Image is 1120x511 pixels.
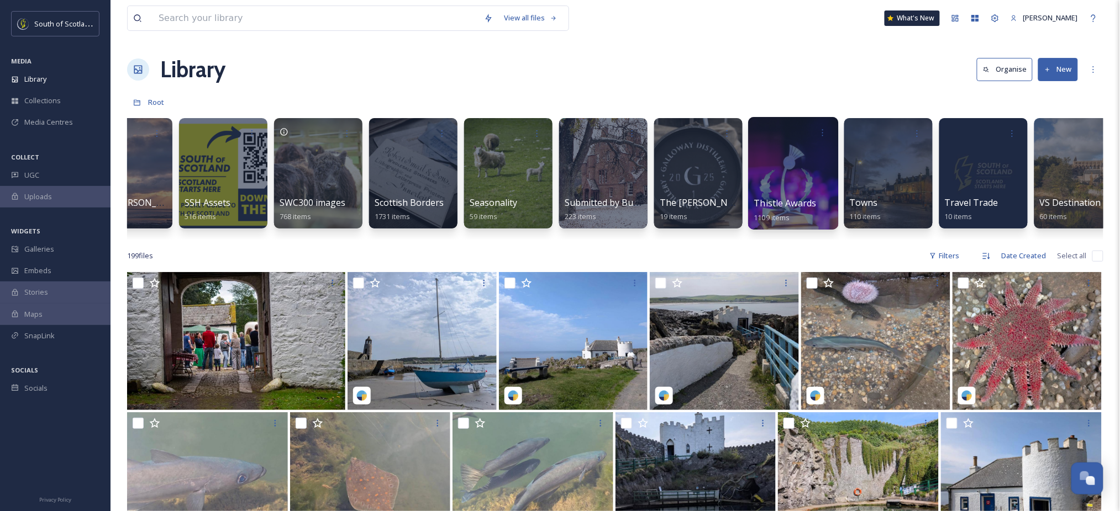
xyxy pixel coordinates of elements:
span: 1109 items [754,212,790,222]
span: Media Centres [24,117,73,127]
span: Travel Trade [945,196,998,209]
img: snapsea-logo.png [508,390,519,401]
img: snapsea-logo.png [961,390,972,401]
a: SWC300 images768 items [280,198,345,221]
span: SWC300 images [280,196,345,209]
span: Embeds [24,265,51,276]
span: South of Scotland Destination Alliance [34,18,160,29]
span: Maps [24,309,43,320]
span: Seasonality [470,196,517,209]
span: 59 items [470,211,497,221]
span: 768 items [280,211,311,221]
span: SOCIALS [11,366,38,374]
a: Towns110 items [850,198,881,221]
span: Thistle Awards [754,197,817,209]
a: Seasonality59 items [470,198,517,221]
img: the_ratchers-17975837108889995.jpeg [801,272,950,410]
a: Travel Trade10 items [945,198,998,221]
a: What's New [885,10,940,26]
a: Library [160,53,225,86]
a: Scottish Borders1731 items [375,198,444,221]
span: MEDIA [11,57,31,65]
img: snapsea-logo.png [810,390,821,401]
div: Date Created [996,245,1052,267]
img: the_ratchers-18072897559782196.jpeg [650,272,799,410]
img: the_ratchers-18168405370352036.jpeg [953,272,1102,410]
img: 240817-Glenlair-Feastival-2024-6-Demijohn.jpg [127,272,345,410]
span: COLLECT [11,153,39,161]
span: Socials [24,383,48,393]
button: Organise [977,58,1033,81]
div: Filters [924,245,965,267]
span: 110 items [850,211,881,221]
img: snapsea-logo.png [659,390,670,401]
span: SSH Assets [185,196,230,209]
span: 60 items [1040,211,1068,221]
span: 199 file s [127,251,153,261]
span: UGC [24,170,39,180]
button: New [1038,58,1078,81]
span: Root [148,97,164,107]
span: Select all [1058,251,1087,261]
span: Submitted by Businesses [565,196,669,209]
a: SSH Assets516 items [185,198,230,221]
a: Root [148,95,164,109]
img: snapsea-logo.png [356,390,367,401]
img: the_ratchers-18071177596821500.jpeg [348,272,497,410]
span: 1731 items [375,211,410,221]
span: Scottish Borders [375,196,444,209]
span: Towns [850,196,878,209]
a: The [PERSON_NAME] Distillery19 items [660,198,788,221]
a: Thistle Awards1109 items [754,198,817,222]
input: Search your library [153,6,479,30]
span: 223 items [565,211,596,221]
a: Submitted by Businesses223 items [565,198,669,221]
span: Stories [24,287,48,297]
span: Collections [24,95,61,106]
a: Privacy Policy [39,492,71,505]
img: the_ratchers-17979406028714415.jpeg [499,272,648,410]
img: images.jpeg [18,18,29,29]
a: [PERSON_NAME] [1005,7,1084,29]
span: 10 items [945,211,972,221]
span: Library [24,74,46,84]
span: Galleries [24,244,54,254]
a: View all files [498,7,563,29]
span: SnapLink [24,331,55,341]
span: 516 items [185,211,216,221]
span: Privacy Policy [39,496,71,503]
span: WIDGETS [11,227,40,235]
button: Open Chat [1071,462,1103,494]
span: [PERSON_NAME] [1023,13,1078,23]
span: The [PERSON_NAME] Distillery [660,196,788,209]
span: Uploads [24,191,52,202]
span: 19 items [660,211,687,221]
